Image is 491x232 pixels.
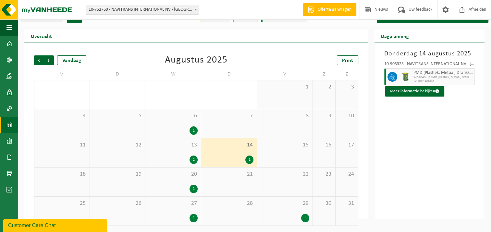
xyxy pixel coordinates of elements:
[313,68,336,80] td: Z
[93,112,142,120] span: 5
[38,171,86,178] span: 18
[34,68,90,80] td: M
[204,171,253,178] span: 21
[260,200,309,207] span: 29
[260,171,309,178] span: 22
[413,79,473,83] span: T250001486161
[337,55,358,65] a: Print
[374,29,415,42] h2: Dagplanning
[316,84,332,91] span: 2
[260,84,309,91] span: 1
[316,142,332,149] span: 16
[44,55,54,65] span: Volgende
[93,142,142,149] span: 12
[303,3,356,16] a: Offerte aanvragen
[316,200,332,207] span: 30
[413,75,473,79] span: WB-0240-HP PMD (Plastiek, Metaal, Drankkartons) (bedrijven)
[38,112,86,120] span: 4
[90,68,146,80] td: D
[316,171,332,178] span: 23
[316,112,332,120] span: 9
[336,68,358,80] td: Z
[86,5,199,14] span: 10-752769 - NAVITRANS INTERNATIONAL NV - KORTRIJK
[342,58,353,63] span: Print
[257,68,313,80] td: V
[190,156,198,164] div: 2
[38,200,86,207] span: 25
[165,55,227,65] div: Augustus 2025
[24,29,58,42] h2: Overzicht
[301,214,309,222] div: 1
[38,142,86,149] span: 11
[385,86,444,97] button: Meer informatie bekijken
[339,171,355,178] span: 24
[149,171,198,178] span: 20
[384,62,475,68] div: 10-903323 - NAVITRANS INTERNATIONAL NV - [GEOGRAPHIC_DATA]
[190,126,198,135] div: 1
[339,200,355,207] span: 31
[3,218,108,232] iframe: chat widget
[34,55,44,65] span: Vorige
[245,156,253,164] div: 1
[384,49,475,59] h3: Donderdag 14 augustus 2025
[145,68,201,80] td: W
[413,70,473,75] span: PMD (Plastiek, Metaal, Drankkartons) (bedrijven)
[57,55,86,65] div: Vandaag
[339,142,355,149] span: 17
[339,84,355,91] span: 3
[149,112,198,120] span: 6
[149,142,198,149] span: 13
[93,200,142,207] span: 26
[400,72,410,82] img: WB-0240-HPE-GN-50
[93,171,142,178] span: 19
[260,112,309,120] span: 8
[190,214,198,222] div: 1
[201,68,257,80] td: D
[260,142,309,149] span: 15
[86,5,199,15] span: 10-752769 - NAVITRANS INTERNATIONAL NV - KORTRIJK
[204,200,253,207] span: 28
[204,112,253,120] span: 7
[190,185,198,193] div: 1
[149,200,198,207] span: 27
[316,6,353,13] span: Offerte aanvragen
[204,142,253,149] span: 14
[339,112,355,120] span: 10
